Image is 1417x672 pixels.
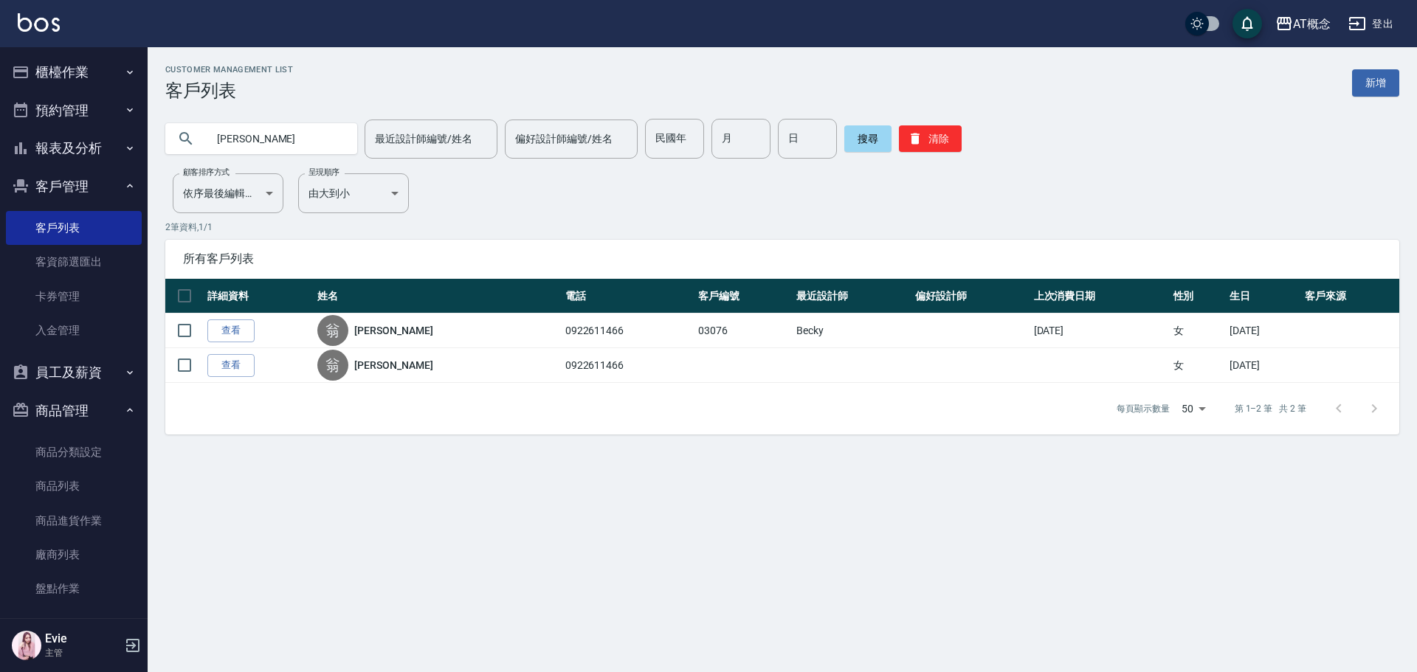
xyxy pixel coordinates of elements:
[562,348,695,383] td: 0922611466
[6,504,142,538] a: 商品進貨作業
[1293,15,1331,33] div: AT概念
[694,314,793,348] td: 03076
[793,314,911,348] td: Becky
[1235,402,1306,415] p: 第 1–2 筆 共 2 筆
[562,279,695,314] th: 電話
[6,469,142,503] a: 商品列表
[1030,314,1170,348] td: [DATE]
[12,631,41,660] img: Person
[1226,314,1301,348] td: [DATE]
[207,354,255,377] a: 查看
[1342,10,1399,38] button: 登出
[183,167,230,178] label: 顧客排序方式
[6,280,142,314] a: 卡券管理
[207,319,255,342] a: 查看
[793,279,911,314] th: 最近設計師
[354,323,432,338] a: [PERSON_NAME]
[354,358,432,373] a: [PERSON_NAME]
[1301,279,1399,314] th: 客戶來源
[1232,9,1262,38] button: save
[45,631,120,646] h5: Evie
[1170,279,1226,314] th: 性別
[6,392,142,430] button: 商品管理
[165,80,293,101] h3: 客戶列表
[844,125,892,152] button: 搜尋
[165,65,293,75] h2: Customer Management List
[6,53,142,91] button: 櫃檯作業
[317,350,348,381] div: 翁
[308,167,339,178] label: 呈現順序
[6,572,142,606] a: 盤點作業
[6,129,142,167] button: 報表及分析
[317,315,348,346] div: 翁
[6,314,142,347] a: 入金管理
[6,211,142,245] a: 客戶列表
[6,435,142,469] a: 商品分類設定
[1226,279,1301,314] th: 生日
[1170,348,1226,383] td: 女
[1226,348,1301,383] td: [DATE]
[207,119,345,159] input: 搜尋關鍵字
[6,167,142,206] button: 客戶管理
[6,91,142,130] button: 預約管理
[173,173,283,213] div: 依序最後編輯時間
[1170,314,1226,348] td: 女
[6,612,142,650] button: 紅利點數設定
[911,279,1030,314] th: 偏好設計師
[694,279,793,314] th: 客戶編號
[1269,9,1337,39] button: AT概念
[183,252,1382,266] span: 所有客戶列表
[1352,69,1399,97] a: 新增
[314,279,561,314] th: 姓名
[298,173,409,213] div: 由大到小
[899,125,962,152] button: 清除
[562,314,695,348] td: 0922611466
[204,279,314,314] th: 詳細資料
[1117,402,1170,415] p: 每頁顯示數量
[18,13,60,32] img: Logo
[6,353,142,392] button: 員工及薪資
[1176,389,1211,429] div: 50
[6,245,142,279] a: 客資篩選匯出
[1030,279,1170,314] th: 上次消費日期
[6,538,142,572] a: 廠商列表
[165,221,1399,234] p: 2 筆資料, 1 / 1
[45,646,120,659] p: 主管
